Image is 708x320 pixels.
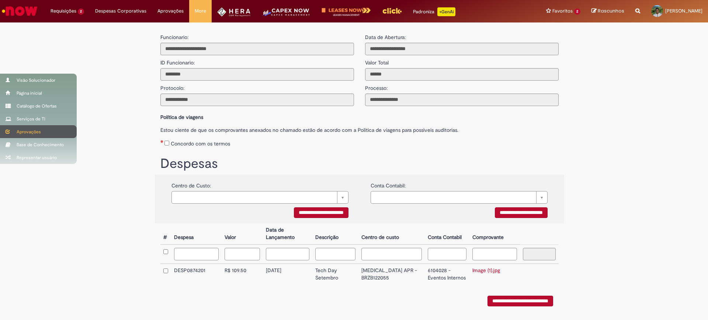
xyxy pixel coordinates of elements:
span: More [195,7,206,15]
span: 2 [574,8,580,15]
img: logo-leases-transp-branco.png [322,7,371,17]
label: Data de Abertura: [365,34,406,41]
td: Tech Day Setembro [312,264,358,285]
a: Image (1).jpg [472,267,500,274]
b: Política de viagens [160,114,203,120]
label: Concordo com os termos [171,140,230,147]
span: Rascunhos [598,7,624,14]
img: HeraLogo.png [217,7,251,17]
img: CapexLogo5.png [261,7,310,22]
th: Descrição [312,224,358,245]
img: ServiceNow [1,4,39,18]
label: Protocolo: [160,81,184,92]
td: R$ 109.50 [222,264,263,285]
th: Centro de custo [358,224,425,245]
td: 6104028 - Eventos Internos [425,264,469,285]
label: Funcionario: [160,34,188,41]
label: Conta Contabil: [371,178,406,189]
th: Despesa [171,224,222,245]
label: Valor Total [365,55,389,66]
img: click_logo_yellow_360x200.png [382,5,402,16]
td: [DATE] [263,264,312,285]
label: Centro de Custo: [171,178,211,189]
td: Image (1).jpg [469,264,520,285]
span: [PERSON_NAME] [665,8,702,14]
span: Requisições [51,7,76,15]
div: Padroniza [413,7,455,16]
span: Despesas Corporativas [95,7,146,15]
a: Limpar campo {0} [371,191,548,204]
p: +GenAi [437,7,455,16]
a: Limpar campo {0} [171,191,348,204]
th: Data de Lançamento [263,224,312,245]
td: DESP0874201 [171,264,222,285]
td: [MEDICAL_DATA] APR - BRZB122055 [358,264,425,285]
span: 2 [78,8,84,15]
th: Conta Contabil [425,224,469,245]
span: Favoritos [552,7,573,15]
h1: Despesas [160,157,559,171]
th: # [160,224,171,245]
th: Comprovante [469,224,520,245]
a: Rascunhos [591,8,624,15]
span: Aprovações [157,7,184,15]
label: Estou ciente de que os comprovantes anexados no chamado estão de acordo com a Politica de viagens... [160,123,559,134]
label: Processo: [365,81,388,92]
th: Valor [222,224,263,245]
label: ID Funcionario: [160,55,195,66]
